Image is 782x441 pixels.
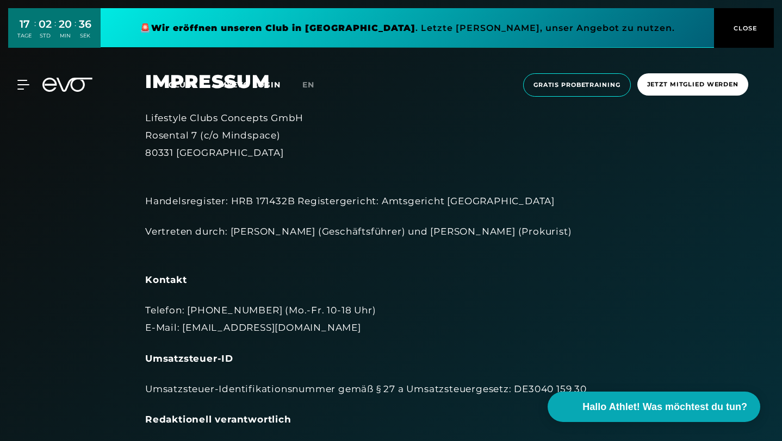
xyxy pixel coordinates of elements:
[17,32,32,40] div: TAGE
[59,16,72,32] div: 20
[39,16,52,32] div: 02
[302,80,314,90] span: en
[79,16,91,32] div: 36
[219,80,281,90] a: MYEVO LOGIN
[548,392,760,422] button: Hallo Athlet! Was möchtest du tun?
[75,17,76,46] div: :
[39,32,52,40] div: STD
[714,8,774,48] button: CLOSE
[17,16,32,32] div: 17
[582,400,747,414] span: Hallo Athlet! Was möchtest du tun?
[169,79,219,90] a: Clubs
[302,79,327,91] a: en
[79,32,91,40] div: SEK
[647,80,738,89] span: Jetzt Mitglied werden
[59,32,72,40] div: MIN
[145,353,233,364] strong: Umsatzsteuer-ID
[145,414,291,425] strong: Redaktionell verantwortlich
[34,17,36,46] div: :
[169,80,197,90] span: Clubs
[145,223,637,258] div: Vertreten durch: [PERSON_NAME] (Geschäftsführer) und [PERSON_NAME] (Prokurist)
[145,274,187,285] strong: Kontakt
[145,301,637,337] div: Telefon: [PHONE_NUMBER] (Mo.-Fr. 10-18 Uhr) E-Mail: [EMAIL_ADDRESS][DOMAIN_NAME]
[533,80,620,90] span: Gratis Probetraining
[145,380,637,398] div: Umsatzsteuer-Identifikationsnummer gemäß § 27 a Umsatzsteuergesetz: DE3040 159 30
[54,17,56,46] div: :
[145,109,637,162] div: Lifestyle Clubs Concepts GmbH Rosental 7 (c/o Mindspace) 80331 [GEOGRAPHIC_DATA]
[634,73,752,97] a: Jetzt Mitglied werden
[145,175,637,210] div: Handelsregister: HRB 171432B Registergericht: Amtsgericht [GEOGRAPHIC_DATA]
[520,73,634,97] a: Gratis Probetraining
[731,23,758,33] span: CLOSE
